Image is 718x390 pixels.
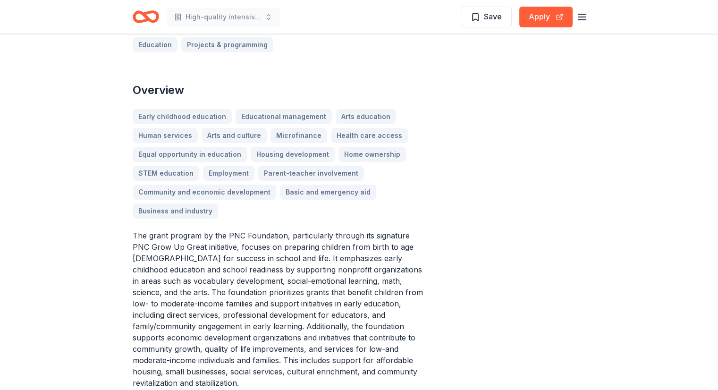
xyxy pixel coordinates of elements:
a: Education [133,37,177,52]
a: Home [133,6,159,28]
a: Projects & programming [181,37,273,52]
button: High-quality intensive tutoring in academics, enrichment, test prep, and essential learning and l... [167,8,280,26]
p: The grant program by the PNC Foundation, particularly through its signature PNC Grow Up Great ini... [133,230,427,389]
span: Save [484,10,502,23]
h2: Overview [133,83,427,98]
span: High-quality intensive tutoring in academics, enrichment, test prep, and essential learning and l... [186,11,261,23]
button: Save [461,7,512,27]
button: Apply [519,7,573,27]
